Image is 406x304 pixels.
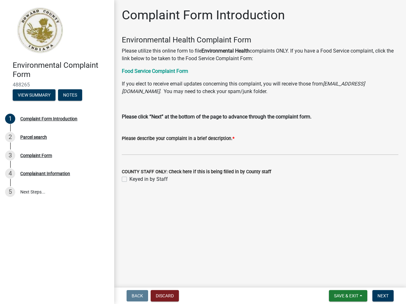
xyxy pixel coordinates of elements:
strong: Please click “Next” at the bottom of the page to advance through the complaint form. [122,114,311,120]
button: View Summary [13,89,56,101]
span: Next [377,293,389,298]
div: 4 [5,168,15,179]
wm-modal-confirm: Summary [13,93,56,98]
h1: Complaint Form Introduction [122,8,285,23]
button: Back [127,290,148,301]
i: [EMAIL_ADDRESS][DOMAIN_NAME] [122,81,365,94]
button: Notes [58,89,82,101]
label: Please describe your complaint in a brief description. [122,136,234,141]
img: Howard County, Indiana [13,7,67,54]
div: 5 [5,187,15,197]
span: 488265 [13,82,101,88]
span: Back [132,293,143,298]
h4: Environmental Health Complaint Form [122,35,398,45]
button: Discard [151,290,179,301]
h4: Environmental Complaint Form [13,61,109,79]
div: 1 [5,114,15,124]
button: Save & Exit [329,290,367,301]
div: Complainant Information [20,171,70,176]
label: COUNTY STAFF ONLY: Check here if this is being filled in by County staff [122,170,271,174]
div: Complaint Form Introduction [20,117,77,121]
button: Next [372,290,394,301]
label: Keyed in by Staff [129,175,168,183]
div: 2 [5,132,15,142]
div: Parcel search [20,135,47,139]
span: Save & Exit [334,293,358,298]
a: Food Service Complaint Form [122,68,188,74]
strong: Environmental Health [201,48,250,54]
div: Complaint Form [20,153,52,158]
div: 3 [5,150,15,161]
wm-modal-confirm: Notes [58,93,82,98]
p: If you elect to receive email updates concerning this complaint, you will receive those from . Yo... [122,80,398,95]
p: Please utilize this online form to file complaints ONLY. If you have a Food Service complaint, cl... [122,47,398,62]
